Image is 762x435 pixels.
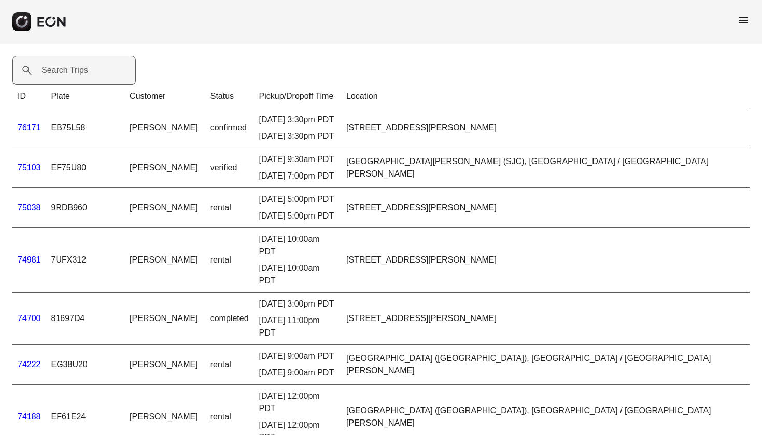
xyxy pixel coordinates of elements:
th: Status [205,85,254,108]
td: 9RDB960 [46,188,125,228]
a: 74188 [18,412,41,421]
div: [DATE] 3:00pm PDT [259,298,336,310]
td: [PERSON_NAME] [124,228,205,293]
div: [DATE] 3:30pm PDT [259,130,336,142]
td: [PERSON_NAME] [124,188,205,228]
div: [DATE] 10:00am PDT [259,233,336,258]
td: [GEOGRAPHIC_DATA] ([GEOGRAPHIC_DATA]), [GEOGRAPHIC_DATA] / [GEOGRAPHIC_DATA][PERSON_NAME] [341,345,750,385]
a: 74222 [18,360,41,369]
td: confirmed [205,108,254,148]
td: EG38U20 [46,345,125,385]
td: 7UFX312 [46,228,125,293]
a: 74981 [18,255,41,264]
th: Plate [46,85,125,108]
td: [STREET_ADDRESS][PERSON_NAME] [341,188,750,228]
a: 75103 [18,163,41,172]
div: [DATE] 11:00pm PDT [259,314,336,339]
div: [DATE] 9:00am PDT [259,367,336,379]
div: [DATE] 5:00pm PDT [259,210,336,222]
td: 81697D4 [46,293,125,345]
div: [DATE] 3:30pm PDT [259,113,336,126]
td: [PERSON_NAME] [124,293,205,345]
th: ID [12,85,46,108]
a: 74700 [18,314,41,323]
td: [GEOGRAPHIC_DATA][PERSON_NAME] (SJC), [GEOGRAPHIC_DATA] / [GEOGRAPHIC_DATA][PERSON_NAME] [341,148,750,188]
label: Search Trips [41,64,88,77]
td: [STREET_ADDRESS][PERSON_NAME] [341,228,750,293]
td: completed [205,293,254,345]
div: [DATE] 12:00pm PDT [259,390,336,415]
a: 75038 [18,203,41,212]
td: EB75L58 [46,108,125,148]
th: Location [341,85,750,108]
td: verified [205,148,254,188]
td: rental [205,228,254,293]
div: [DATE] 9:30am PDT [259,153,336,166]
td: [PERSON_NAME] [124,108,205,148]
div: [DATE] 5:00pm PDT [259,193,336,206]
td: rental [205,345,254,385]
div: [DATE] 7:00pm PDT [259,170,336,182]
td: [PERSON_NAME] [124,345,205,385]
td: EF75U80 [46,148,125,188]
div: [DATE] 10:00am PDT [259,262,336,287]
td: [STREET_ADDRESS][PERSON_NAME] [341,108,750,148]
a: 76171 [18,123,41,132]
td: [PERSON_NAME] [124,148,205,188]
span: menu [737,14,750,26]
td: rental [205,188,254,228]
th: Pickup/Dropoff Time [254,85,342,108]
td: [STREET_ADDRESS][PERSON_NAME] [341,293,750,345]
th: Customer [124,85,205,108]
div: [DATE] 9:00am PDT [259,350,336,363]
